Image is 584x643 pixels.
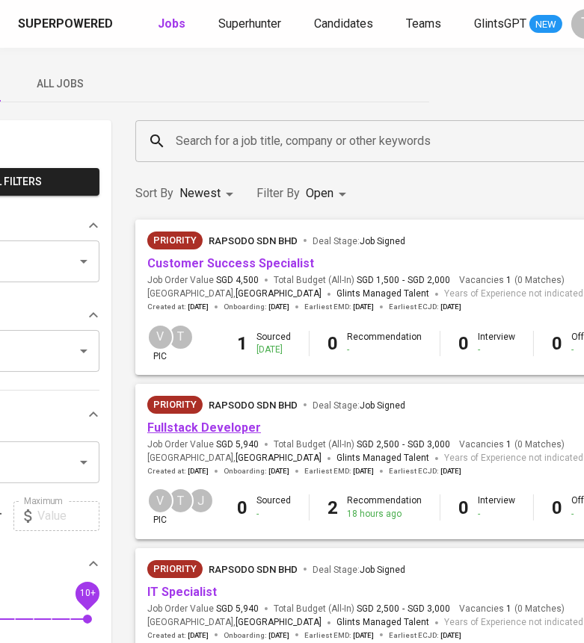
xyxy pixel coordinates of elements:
b: 0 [552,333,562,354]
input: Value [37,501,99,531]
span: Onboarding : [224,302,289,312]
span: [DATE] [353,466,374,476]
div: V [147,488,173,514]
div: J [188,488,214,514]
b: 0 [458,497,469,518]
div: Interview [478,331,515,356]
span: Created at : [147,302,209,312]
span: - [402,438,405,451]
span: Earliest EMD : [304,466,374,476]
div: - [256,508,291,521]
span: Onboarding : [224,630,289,641]
span: [GEOGRAPHIC_DATA] [236,451,322,466]
span: GlintsGPT [474,16,526,31]
b: 1 [237,333,248,354]
span: Onboarding : [224,466,289,476]
span: [DATE] [353,302,374,312]
span: [GEOGRAPHIC_DATA] , [147,451,322,466]
span: [GEOGRAPHIC_DATA] [236,615,322,630]
span: [DATE] [440,302,461,312]
span: Job Signed [360,565,405,575]
span: Rapsodo Sdn Bhd [209,400,298,411]
div: Open [306,180,351,208]
span: Job Signed [360,400,405,411]
b: Jobs [158,16,185,31]
span: Vacancies ( 0 Matches ) [459,274,565,287]
span: Glints Managed Talent [336,453,429,463]
a: Superhunter [218,15,284,34]
p: Newest [179,184,221,202]
div: V [147,324,173,350]
span: Rapsodo Sdn Bhd [209,564,298,575]
div: pic [147,324,173,363]
span: SGD 5,940 [216,603,259,615]
span: Earliest ECJD : [389,302,461,312]
span: Earliest EMD : [304,630,374,641]
span: Glints Managed Talent [336,288,429,299]
span: Job Order Value [147,438,259,451]
span: [DATE] [440,466,461,476]
div: 18 hours ago [347,508,422,521]
div: Recommendation [347,494,422,520]
span: Earliest ECJD : [389,630,461,641]
div: - [347,344,422,356]
span: Candidates [314,16,373,31]
span: SGD 2,500 [357,438,399,451]
span: Job Order Value [147,274,259,287]
div: Sourced [256,331,291,356]
span: SGD 3,000 [408,603,450,615]
div: - [478,344,515,356]
p: Filter By [256,184,300,202]
b: 0 [552,497,562,518]
a: Customer Success Specialist [147,256,314,270]
span: Vacancies ( 0 Matches ) [459,438,565,451]
p: Sort By [135,184,173,202]
span: All Jobs [10,75,111,93]
span: Priority [147,562,203,577]
span: [DATE] [188,630,209,641]
span: [GEOGRAPHIC_DATA] [236,287,322,302]
a: IT Specialist [147,585,217,599]
a: Teams [406,15,444,34]
span: Priority [147,233,203,248]
a: GlintsGPT NEW [474,15,562,34]
span: Glints Managed Talent [336,617,429,627]
span: Priority [147,397,203,412]
a: Candidates [314,15,376,34]
div: Sourced [256,494,291,520]
div: T [167,488,194,514]
span: [GEOGRAPHIC_DATA] , [147,287,322,302]
span: [GEOGRAPHIC_DATA] , [147,615,322,630]
span: Job Signed [360,236,405,246]
span: 1 [504,603,511,615]
div: Recommendation [347,331,422,356]
span: SGD 2,500 [357,603,399,615]
span: [DATE] [440,630,461,641]
a: Superpowered [18,16,116,33]
a: Jobs [158,15,188,34]
span: - [402,603,405,615]
span: Created at : [147,630,209,641]
span: Vacancies ( 0 Matches ) [459,603,565,615]
div: New Job received from Demand Team [147,560,203,578]
b: 0 [237,497,248,518]
span: 10+ [79,588,95,598]
span: NEW [529,17,562,32]
span: SGD 1,500 [357,274,399,287]
span: Deal Stage : [313,400,405,411]
span: 1 [504,274,511,287]
span: Open [306,186,334,200]
div: T [167,324,194,350]
span: SGD 4,500 [216,274,259,287]
button: Open [73,341,94,361]
div: Newest [179,180,239,208]
span: Total Budget (All-In) [274,274,450,287]
span: [DATE] [188,466,209,476]
span: Total Budget (All-In) [274,438,450,451]
button: Open [73,251,94,272]
b: 2 [328,497,338,518]
span: 1 [504,438,511,451]
span: [DATE] [268,466,289,476]
div: pic [147,488,173,526]
div: Interview [478,494,515,520]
